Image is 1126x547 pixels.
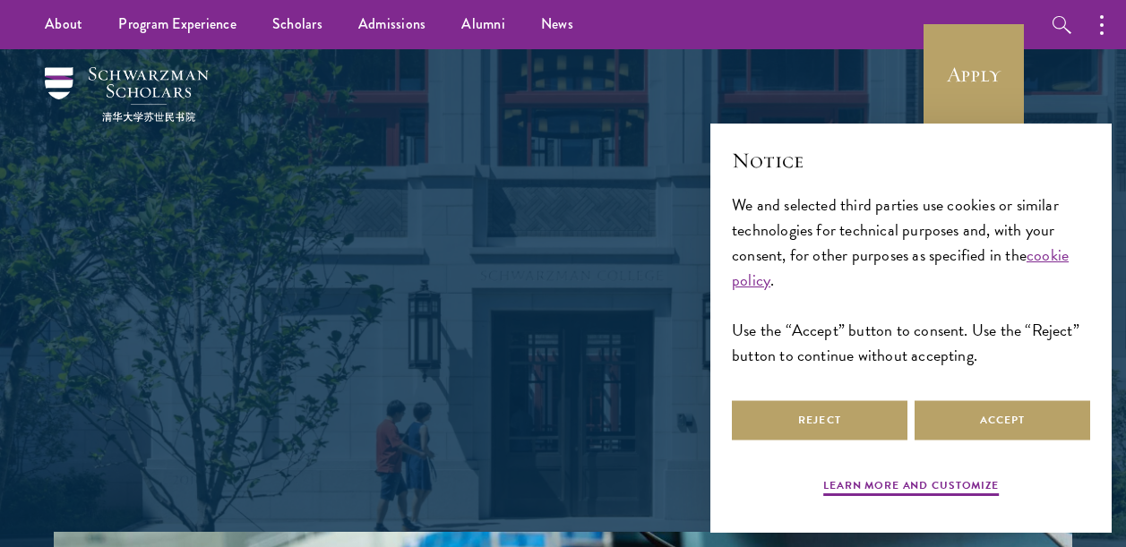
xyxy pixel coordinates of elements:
[732,192,1090,369] div: We and selected third parties use cookies or similar technologies for technical purposes and, wit...
[915,400,1090,440] button: Accept
[924,24,1024,124] a: Apply
[45,67,209,122] img: Schwarzman Scholars
[732,243,1069,292] a: cookie policy
[732,400,907,440] button: Reject
[732,145,1090,175] h2: Notice
[823,477,999,499] button: Learn more and customize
